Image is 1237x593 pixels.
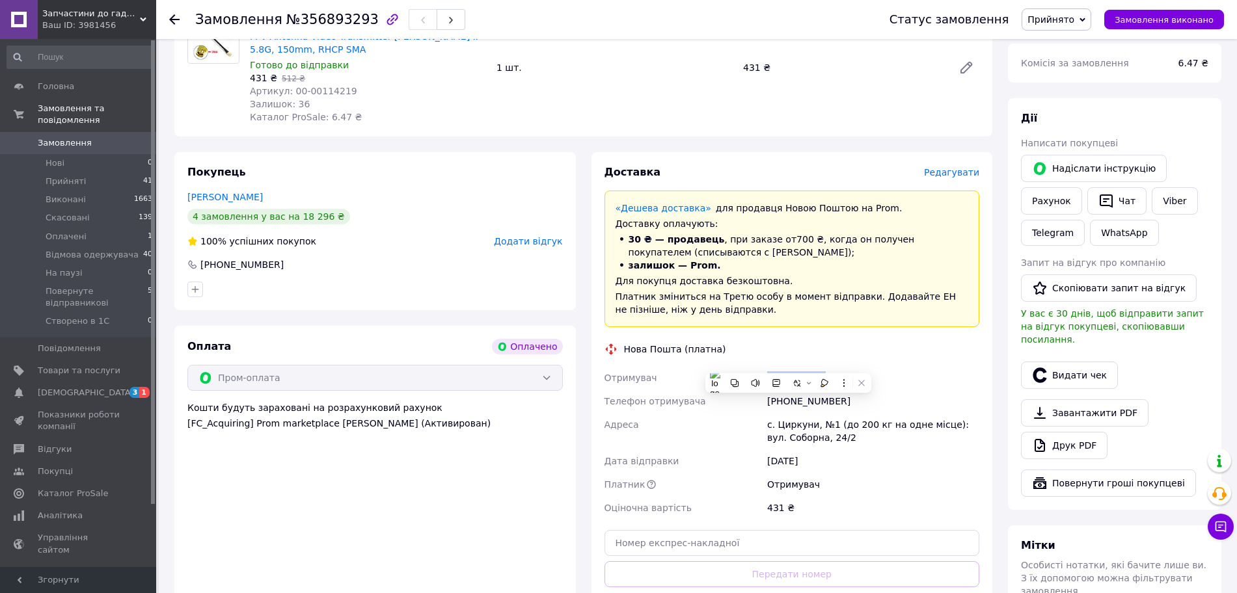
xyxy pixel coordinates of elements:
span: Комісія за замовлення [1021,58,1129,68]
a: Друк PDF [1021,432,1108,459]
span: 431 ₴ [250,73,277,83]
div: Повернутися назад [169,13,180,26]
a: Telegram [1021,220,1085,246]
button: Чат [1087,187,1147,215]
button: Видати чек [1021,362,1118,389]
span: Запчастини до гаджетів [42,8,140,20]
span: 3 [129,387,140,398]
span: 0 [148,267,152,279]
a: Редагувати [953,55,979,81]
div: Статус замовлення [890,13,1009,26]
a: WhatsApp [1090,220,1158,246]
div: 4 замовлення у вас на 18 296 ₴ [187,209,350,224]
span: 6.47 ₴ [1178,58,1208,68]
span: Скасовані [46,212,90,224]
span: Мітки [1021,539,1055,551]
span: Залишок: 36 [250,99,310,109]
span: Замовлення [195,12,282,27]
span: Замовлення та повідомлення [38,103,156,126]
span: Доставка [605,166,661,178]
span: Виконані [46,194,86,205]
a: [PERSON_NAME] [187,192,263,202]
span: залишок — Prom. [629,260,721,270]
span: 1 [148,231,152,243]
span: Гаманець компанії [38,566,120,590]
div: Нова Пошта (платна) [621,343,729,356]
span: 139 [139,212,152,224]
span: №356893293 [286,12,379,27]
span: 40 [143,249,152,261]
div: Платник зміниться на Третю особу в момент відправки. Додавайте ЕН не пізніше, ніж у день відправки. [616,290,969,316]
button: Повернути гроші покупцеві [1021,469,1196,497]
div: Оплачено [492,339,562,354]
span: Адреса [605,419,639,430]
button: Скопіювати запит на відгук [1021,274,1197,302]
span: Телефон отримувача [605,396,706,406]
a: Завантажити PDF [1021,399,1149,427]
span: Каталог ProSale [38,488,108,499]
div: [DATE] [765,449,982,473]
button: Рахунок [1021,187,1082,215]
span: 0 [148,157,152,169]
a: Viber [1152,187,1197,215]
div: [PHONE_NUMBER] [199,258,285,271]
input: Пошук [7,46,154,69]
div: для продавця Новою Поштою на Prom. [616,202,969,215]
span: Оплата [187,340,231,352]
div: [PERSON_NAME] [765,366,982,389]
div: Кошти будуть зараховані на розрахунковий рахунок [187,401,563,430]
span: Платник [605,479,646,490]
span: Редагувати [924,167,979,178]
button: Замовлення виконано [1104,10,1224,29]
span: Запит на відгук про компанію [1021,257,1165,268]
span: На паузі [46,267,83,279]
div: Для покупця доставка безкоштовна. [616,274,969,287]
span: У вас є 30 днів, щоб відправити запит на відгук покупцеві, скопіювавши посилання. [1021,308,1204,345]
span: 30 ₴ — продавець [629,234,725,244]
button: Чат з покупцем [1208,514,1234,540]
span: Оплачені [46,231,87,243]
span: Показники роботи компанії [38,409,120,432]
span: Прийнято [1027,14,1074,25]
span: Готово до відправки [250,60,349,70]
span: [DEMOGRAPHIC_DATA] [38,387,134,399]
span: Каталог ProSale: 6.47 ₴ [250,112,362,122]
span: Створено в 1С [46,315,109,327]
span: 1 [139,387,150,398]
span: Дата відправки [605,456,679,466]
div: Ваш ID: 3981456 [42,20,156,31]
div: успішних покупок [187,235,316,248]
div: 1 шт. [491,59,738,77]
input: Номер експрес-накладної [605,530,980,556]
li: , при заказе от 700 ₴ , когда он получен покупателем (списываются с [PERSON_NAME]); [616,233,969,259]
span: Покупець [187,166,246,178]
div: 431 ₴ [738,59,948,77]
span: 512 ₴ [282,74,305,83]
span: Покупці [38,466,73,477]
div: с. Циркуни, №1 (до 200 кг на одне місце): вул. Соборна, 24/2 [765,413,982,449]
span: Головна [38,81,74,92]
span: Замовлення [38,137,92,149]
span: Нові [46,157,64,169]
span: Аналітика [38,510,83,521]
span: Повідомлення [38,343,101,354]
span: Управління сайтом [38,532,120,555]
span: Замовлення виконано [1115,15,1214,25]
div: [FC_Acquiring] Prom marketplace [PERSON_NAME] (Активирован) [187,417,563,430]
span: Написати покупцеві [1021,138,1118,148]
span: Відгуки [38,443,72,455]
span: Отримувач [605,373,657,383]
div: [PHONE_NUMBER] [765,389,982,413]
span: Артикул: 00-00114219 [250,86,357,96]
span: Повернуте відправникові [46,285,148,309]
span: Додати відгук [494,236,562,246]
span: Прийняті [46,176,86,187]
div: Отримувач [765,473,982,496]
span: 100% [200,236,226,246]
button: Надіслати інструкцію [1021,155,1167,182]
span: Відмова одержувача [46,249,139,261]
span: Оціночна вартість [605,503,692,513]
span: 5 [148,285,152,309]
span: Дії [1021,112,1037,124]
span: Товари та послуги [38,365,120,376]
